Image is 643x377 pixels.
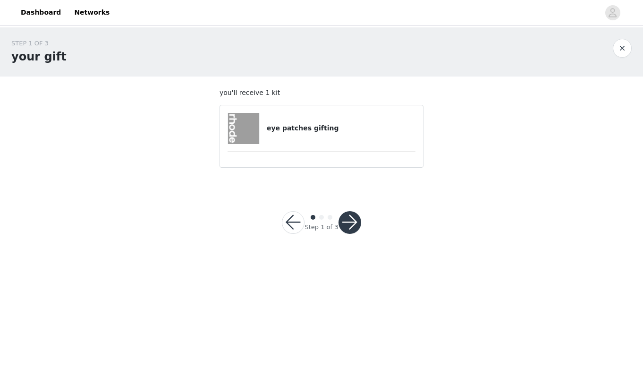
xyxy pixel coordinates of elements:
[11,39,67,48] div: STEP 1 OF 3
[267,123,415,133] h4: eye patches gifting
[228,113,259,144] img: eye patches gifting
[11,48,67,65] h1: your gift
[305,223,338,232] div: Step 1 of 3
[68,2,115,23] a: Networks
[15,2,67,23] a: Dashboard
[608,5,617,20] div: avatar
[220,88,423,98] p: you'll receive 1 kit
